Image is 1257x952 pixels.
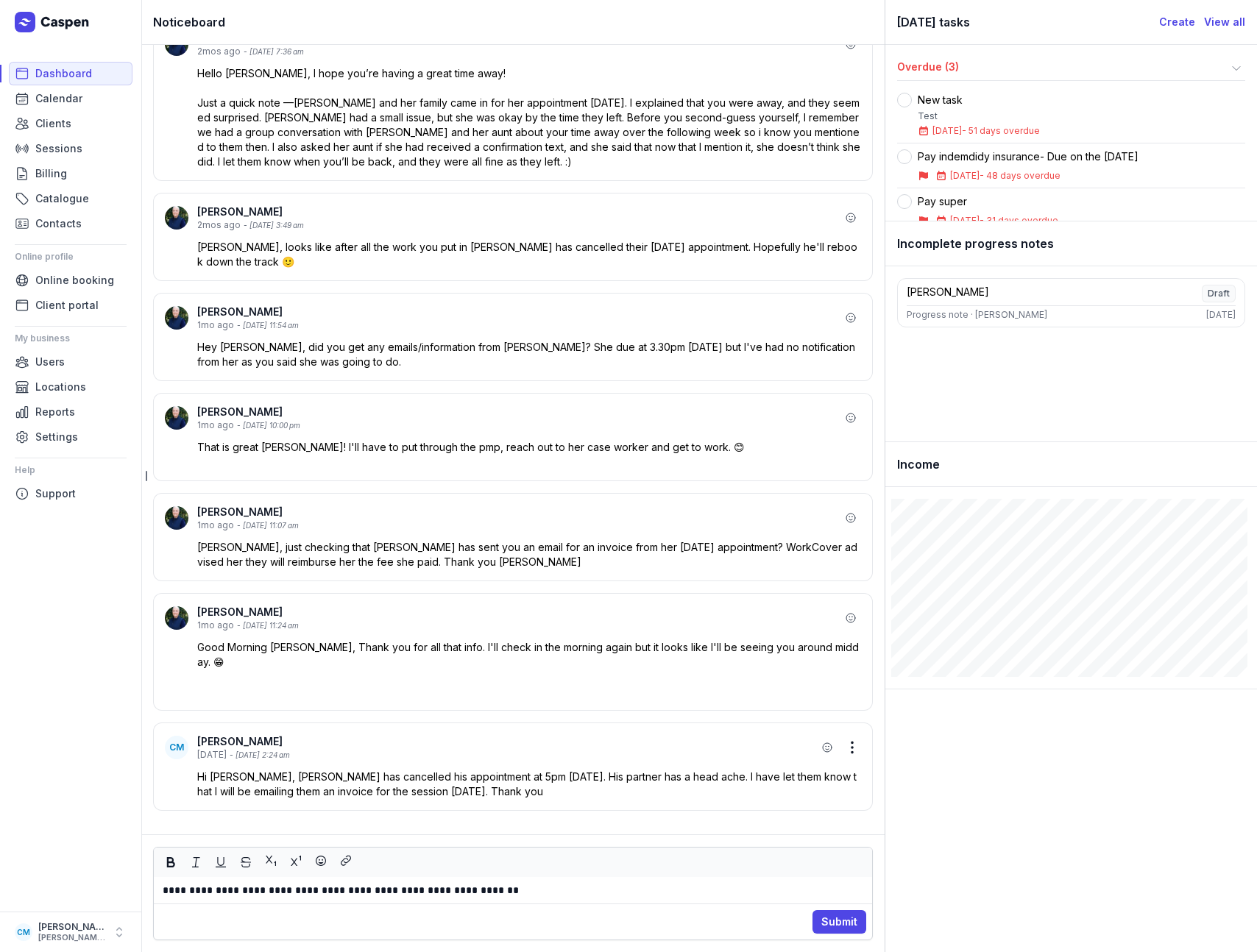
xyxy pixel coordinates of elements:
div: [PERSON_NAME] [197,505,840,519]
span: Catalogue [35,190,89,207]
p: [PERSON_NAME], just checking that [PERSON_NAME] has sent you an email for an invoice from her [DA... [197,540,861,569]
div: Help [15,458,127,482]
span: [DATE] [950,170,980,181]
img: User profile image [165,406,188,430]
div: Incomplete progress notes [885,221,1257,266]
div: - [DATE] 3:49 am [244,220,304,231]
span: CM [17,923,30,941]
span: Submit [821,913,857,931]
div: - [DATE] 2:24 am [230,750,290,761]
div: 1mo ago [197,619,234,631]
button: Submit [812,910,866,934]
div: - [DATE] 11:07 am [237,520,299,531]
span: - 51 days overdue [962,125,1040,136]
div: [PERSON_NAME] [197,205,840,219]
img: User profile image [165,306,188,330]
div: [PERSON_NAME] [197,605,840,619]
p: [PERSON_NAME], looks like after all the work you put in [PERSON_NAME] has cancelled their [DATE] ... [197,240,861,269]
div: - [DATE] 11:24 am [237,620,299,631]
p: Good Morning [PERSON_NAME], Thank you for all that info. I'll check in the morning again but it l... [197,640,861,669]
div: [PERSON_NAME] [197,405,840,419]
span: [DATE] [932,125,962,136]
p: Hi [PERSON_NAME], [PERSON_NAME] has cancelled his appointment at 5pm [DATE]. His partner has a he... [197,770,861,799]
div: [PERSON_NAME] [197,305,840,319]
a: [PERSON_NAME]DraftProgress note · [PERSON_NAME][DATE] [897,278,1245,327]
div: [DATE] tasks [897,12,1159,32]
span: Users [35,353,65,371]
span: Support [35,485,76,502]
div: [DATE] [197,749,227,761]
img: User profile image [165,606,188,630]
span: Settings [35,428,78,446]
img: User profile image [165,506,188,530]
img: User profile image [165,206,188,230]
div: [PERSON_NAME][EMAIL_ADDRESS][DOMAIN_NAME][PERSON_NAME] [38,933,106,943]
div: 2mos ago [197,219,241,231]
div: Overdue (3) [897,60,1228,77]
span: Sessions [35,140,82,157]
span: Reports [35,403,75,421]
div: Test [918,110,1040,122]
a: View all [1204,13,1245,31]
span: Calendar [35,90,82,107]
span: [DATE] [950,215,980,226]
div: 1mo ago [197,519,234,531]
div: Online profile [15,245,127,269]
p: Hey [PERSON_NAME], did you get any emails/information from [PERSON_NAME]? She due at 3.30pm [DATE... [197,340,861,369]
span: - 48 days overdue [980,170,1061,181]
div: 1mo ago [197,419,234,431]
span: - 31 days overdue [980,215,1058,226]
div: Pay indemdidy insurance- Due on the [DATE] [918,149,1139,164]
span: Clients [35,115,71,132]
div: [PERSON_NAME] [197,734,817,749]
span: CM [169,742,184,753]
div: - [DATE] 11:54 am [237,320,299,331]
a: Create [1159,13,1195,31]
div: Hello [PERSON_NAME], I hope you’re having a great time away! Just a quick note —[PERSON_NAME] and... [197,66,861,169]
span: Contacts [35,215,82,232]
div: 1mo ago [197,319,234,331]
div: My business [15,327,127,350]
span: Draft [1202,285,1236,302]
span: Online booking [35,271,114,289]
div: Pay super [918,194,1058,209]
div: - [DATE] 10:00 pm [237,420,300,431]
div: Progress note · [PERSON_NAME] [907,309,1047,321]
div: [PERSON_NAME] [38,921,106,933]
div: [DATE] [1206,309,1236,321]
div: New task [918,93,1040,107]
div: 2mos ago [197,46,241,57]
div: - [DATE] 7:36 am [244,46,304,57]
div: Income [885,442,1257,487]
p: That is great [PERSON_NAME]! I'll have to put through the pmp, reach out to her case worker and g... [197,440,861,455]
div: [PERSON_NAME] [907,285,989,302]
span: Dashboard [35,65,92,82]
span: Locations [35,378,86,396]
span: Billing [35,165,67,182]
span: Client portal [35,296,99,314]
